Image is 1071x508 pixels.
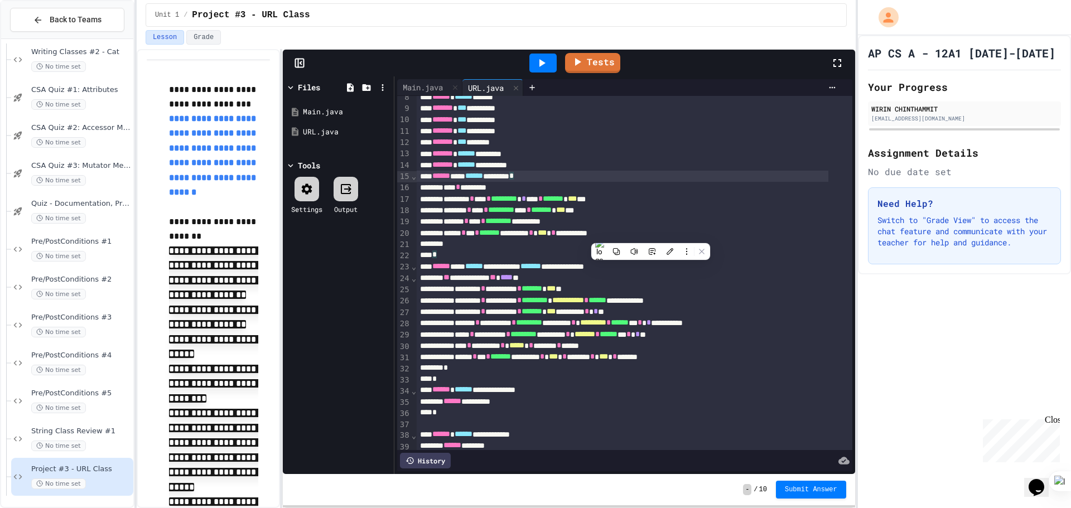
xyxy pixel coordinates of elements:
[31,478,86,489] span: No time set
[31,427,131,436] span: String Class Review #1
[31,351,131,360] span: Pre/PostConditions #4
[565,53,620,73] a: Tests
[298,81,320,93] div: Files
[31,441,86,451] span: No time set
[397,341,411,352] div: 30
[31,465,131,474] span: Project #3 - URL Class
[397,273,411,284] div: 24
[397,103,411,114] div: 9
[184,11,187,20] span: /
[776,481,846,499] button: Submit Answer
[397,408,411,419] div: 36
[397,442,411,453] div: 39
[871,104,1058,114] div: WIRIN CHINTHAMMIT
[397,284,411,296] div: 25
[31,289,86,299] span: No time set
[397,239,411,250] div: 21
[462,82,509,94] div: URL.java
[31,99,86,110] span: No time set
[31,123,131,133] span: CSA Quiz #2: Accessor Methods
[397,386,411,397] div: 34
[50,14,102,26] span: Back to Teams
[397,262,411,273] div: 23
[303,107,390,118] div: Main.java
[397,430,411,441] div: 38
[31,313,131,322] span: Pre/PostConditions #3
[411,274,417,283] span: Fold line
[31,199,131,209] span: Quiz - Documentation, Preconditions and Postconditions
[31,47,131,57] span: Writing Classes #2 - Cat
[868,45,1055,61] h1: AP CS A - 12A1 [DATE]-[DATE]
[868,145,1061,161] h2: Assignment Details
[397,296,411,307] div: 26
[397,364,411,375] div: 32
[397,148,411,159] div: 13
[31,403,86,413] span: No time set
[397,114,411,125] div: 10
[397,79,462,96] div: Main.java
[397,126,411,137] div: 11
[31,327,86,337] span: No time set
[397,330,411,341] div: 29
[397,160,411,171] div: 14
[397,171,411,182] div: 15
[397,307,411,318] div: 27
[868,79,1061,95] h2: Your Progress
[397,182,411,193] div: 16
[31,251,86,262] span: No time set
[303,127,390,138] div: URL.java
[155,11,179,20] span: Unit 1
[31,137,86,148] span: No time set
[397,194,411,205] div: 17
[397,375,411,386] div: 33
[31,85,131,95] span: CSA Quiz #1: Attributes
[397,419,411,430] div: 37
[411,262,417,271] span: Fold line
[10,8,124,32] button: Back to Teams
[192,8,310,22] span: Project #3 - URL Class
[397,397,411,408] div: 35
[877,197,1051,210] h3: Need Help?
[743,484,751,495] span: -
[868,165,1061,178] div: No due date set
[31,161,131,171] span: CSA Quiz #3: Mutator Methods
[754,485,758,494] span: /
[785,485,837,494] span: Submit Answer
[871,114,1058,123] div: [EMAIL_ADDRESS][DOMAIN_NAME]
[334,204,358,214] div: Output
[877,215,1051,248] p: Switch to "Grade View" to access the chat feature and communicate with your teacher for help and ...
[397,228,411,239] div: 20
[867,4,901,30] div: My Account
[978,415,1060,462] iframe: chat widget
[4,4,77,71] div: Chat with us now!Close
[397,352,411,364] div: 31
[31,61,86,72] span: No time set
[298,159,320,171] div: Tools
[31,365,86,375] span: No time set
[397,137,411,148] div: 12
[462,79,523,96] div: URL.java
[31,213,86,224] span: No time set
[397,205,411,216] div: 18
[291,204,322,214] div: Settings
[31,175,86,186] span: No time set
[146,30,184,45] button: Lesson
[31,389,131,398] span: Pre/PostConditions #5
[31,237,131,246] span: Pre/PostConditions #1
[397,250,411,262] div: 22
[31,275,131,284] span: Pre/PostConditions #2
[759,485,767,494] span: 10
[1024,463,1060,497] iframe: chat widget
[411,172,417,181] span: Fold line
[397,216,411,228] div: 19
[397,318,411,330] div: 28
[397,92,411,103] div: 8
[411,386,417,395] span: Fold line
[186,30,221,45] button: Grade
[397,81,448,93] div: Main.java
[411,431,417,440] span: Fold line
[400,453,451,468] div: History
